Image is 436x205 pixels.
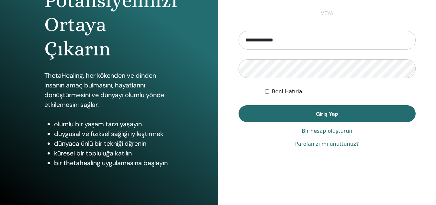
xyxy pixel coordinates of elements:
font: duygusal ve fiziksel sağlığı iyileştirmek [54,130,163,138]
a: Bir hesap oluşturun [302,127,352,135]
font: Beni Hatırla [272,88,302,95]
font: Parolanızı mı unuttunuz? [295,141,359,147]
button: Giriş Yap [239,105,416,122]
font: bir thetahealing uygulamasına başlayın [54,159,168,167]
a: Parolanızı mı unuttunuz? [295,140,359,148]
font: dünyaca ünlü bir tekniği öğrenin [54,139,146,148]
font: Giriş Yap [316,110,338,117]
font: veya [321,10,333,17]
font: ThetaHealing, her kökenden ve dinden insanın amaç bulmasını, hayatlarını dönüştürmesini ve dünyay... [44,71,164,109]
font: küresel bir topluluğa katılın [54,149,132,157]
font: Bir hesap oluşturun [302,128,352,134]
div: Beni süresiz olarak veya manuel olarak çıkış yapana kadar kimlik doğrulamalı tut [265,88,416,96]
font: olumlu bir yaşam tarzı yaşayın [54,120,142,128]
